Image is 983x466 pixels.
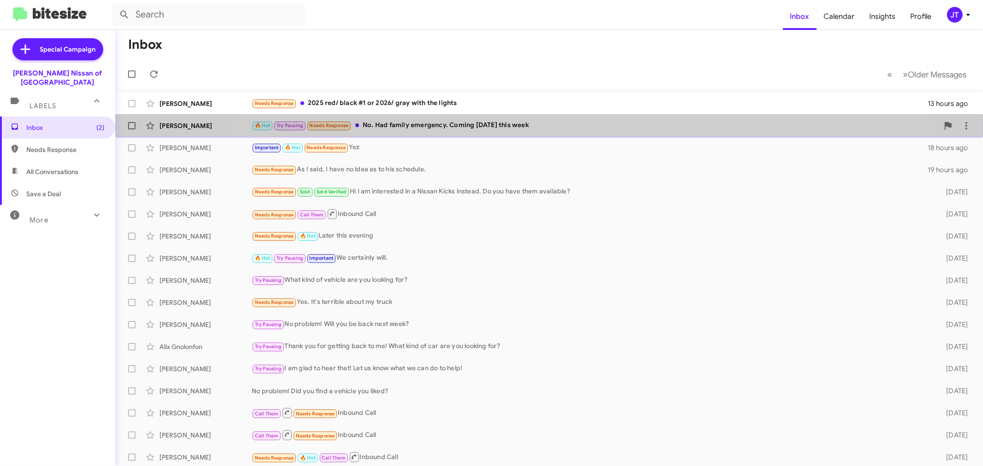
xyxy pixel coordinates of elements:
a: Profile [903,3,939,30]
div: [PERSON_NAME] [159,453,252,462]
input: Search [112,4,305,26]
div: [PERSON_NAME] [159,165,252,175]
span: Needs Response [255,233,294,239]
div: We certainly will. [252,253,930,263]
div: [PERSON_NAME] [159,254,252,263]
div: [DATE] [930,232,976,241]
span: Call Them [255,411,279,417]
span: Needs Response [255,455,294,461]
span: Call Them [300,212,324,218]
div: I am glad to hear that! Let us know what we can do to help! [252,363,930,374]
span: Needs Response [255,189,294,195]
a: Inbox [783,3,817,30]
a: Insights [862,3,903,30]
div: [PERSON_NAME] [159,408,252,418]
span: 🔥 Hot [300,233,316,239]
div: Inbound Call [252,407,930,419]
span: 🔥 Hot [255,122,271,128]
div: [PERSON_NAME] [159,99,252,108]
div: Inbound Call [252,208,930,220]
div: [DATE] [930,187,976,197]
div: 13 hours ago [928,99,976,108]
span: Try Pausing [277,122,303,128]
div: [PERSON_NAME] [159,276,252,285]
span: Call Them [255,433,279,439]
div: [DATE] [930,276,976,285]
span: Try Pausing [255,344,282,349]
span: Try Pausing [255,366,282,372]
div: [PERSON_NAME] [159,121,252,130]
span: Important [310,255,334,261]
div: [PERSON_NAME] [159,320,252,329]
a: Special Campaign [12,38,103,60]
span: Older Messages [908,70,966,80]
h1: Inbox [128,37,162,52]
div: [PERSON_NAME] [159,386,252,396]
span: Try Pausing [255,277,282,283]
div: [DATE] [930,210,976,219]
button: Next [897,65,972,84]
div: [DATE] [930,298,976,307]
span: Save a Deal [26,189,61,198]
div: [DATE] [930,364,976,373]
span: (2) [96,123,105,132]
span: Needs Response [296,433,335,439]
span: 🔥 Hot [255,255,271,261]
a: Calendar [817,3,862,30]
div: What kind of vehicle are you looking for? [252,275,930,285]
div: [DATE] [930,254,976,263]
div: Later this evening [252,231,930,241]
span: » [903,69,908,80]
span: Sold Verified [317,189,347,195]
div: [PERSON_NAME] [159,187,252,197]
div: [PERSON_NAME] [159,143,252,152]
nav: Page navigation example [882,65,972,84]
div: [DATE] [930,386,976,396]
span: Special Campaign [40,45,96,54]
span: Needs Response [306,145,346,151]
span: Needs Response [296,411,335,417]
div: [DATE] [930,453,976,462]
div: Thank you for getting back to me! What kind of car are you looking for? [252,341,930,352]
span: « [887,69,892,80]
div: Hi I am interested in a Nissan Kicks instead. Do you have them available? [252,186,930,197]
div: Inbound Call [252,429,930,441]
div: Yez [252,142,928,153]
span: 🔥 Hot [285,145,300,151]
button: Previous [882,65,898,84]
div: 18 hours ago [928,143,976,152]
div: [DATE] [930,408,976,418]
div: [PERSON_NAME] [159,232,252,241]
span: 🔥 Hot [300,455,316,461]
div: No. Had family emergency. Coming [DATE] this week [252,120,939,131]
span: Call Them [322,455,346,461]
span: More [29,216,48,224]
span: Needs Response [26,145,105,154]
span: Inbox [26,123,105,132]
span: Needs Response [310,122,349,128]
button: JT [939,7,973,23]
span: Needs Response [255,167,294,173]
div: As I said, I have no idea as to his schedule. [252,164,928,175]
span: Try Pausing [277,255,303,261]
span: Sold [300,189,311,195]
div: 19 hours ago [928,165,976,175]
div: Inbound Call [252,451,930,463]
span: Needs Response [255,212,294,218]
span: All Conversations [26,167,78,176]
div: No problem! Will you be back next week? [252,319,930,330]
div: [PERSON_NAME] [159,210,252,219]
div: [PERSON_NAME] [159,364,252,373]
div: [DATE] [930,320,976,329]
span: Needs Response [255,100,294,106]
div: No problem! Did you find a vehicle you liked? [252,386,930,396]
div: [DATE] [930,431,976,440]
span: Needs Response [255,299,294,305]
div: [DATE] [930,342,976,351]
span: Important [255,145,279,151]
div: [PERSON_NAME] [159,431,252,440]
